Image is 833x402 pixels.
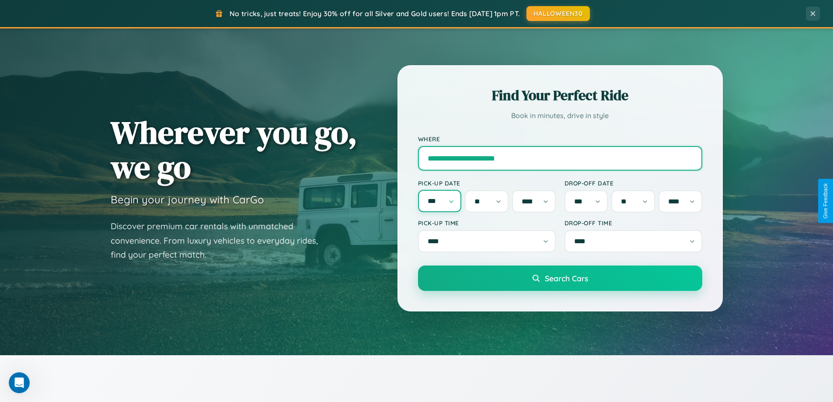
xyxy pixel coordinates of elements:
[545,273,588,283] span: Search Cars
[526,6,590,21] button: HALLOWEEN30
[565,219,702,227] label: Drop-off Time
[230,9,520,18] span: No tricks, just treats! Enjoy 30% off for all Silver and Gold users! Ends [DATE] 1pm PT.
[111,115,357,184] h1: Wherever you go, we go
[111,193,264,206] h3: Begin your journey with CarGo
[418,86,702,105] h2: Find Your Perfect Ride
[418,266,702,291] button: Search Cars
[418,219,556,227] label: Pick-up Time
[565,179,702,187] label: Drop-off Date
[9,372,30,393] iframe: Intercom live chat
[823,183,829,219] div: Give Feedback
[418,109,702,122] p: Book in minutes, drive in style
[111,219,329,262] p: Discover premium car rentals with unmatched convenience. From luxury vehicles to everyday rides, ...
[418,179,556,187] label: Pick-up Date
[418,135,702,143] label: Where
